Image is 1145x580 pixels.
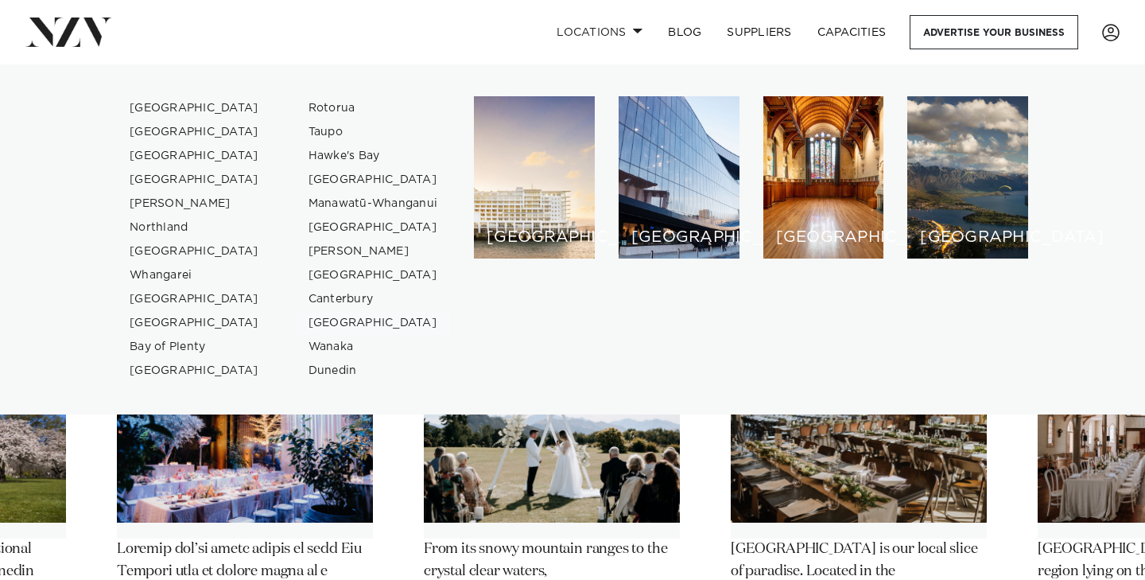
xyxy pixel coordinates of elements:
a: Wellington venues [GEOGRAPHIC_DATA] [619,96,739,259]
a: Whangarei [117,263,272,287]
img: New Zealand Wedding Venues [117,350,373,522]
a: [GEOGRAPHIC_DATA] [117,168,272,192]
a: [GEOGRAPHIC_DATA] [117,311,272,335]
a: [GEOGRAPHIC_DATA] [117,287,272,311]
h6: [GEOGRAPHIC_DATA] [487,229,582,246]
img: Waiheke Wedding Venues - The Top Venues [731,350,987,522]
a: Taupo [296,120,451,144]
a: Christchurch venues [GEOGRAPHIC_DATA] [763,96,884,259]
a: Manawatū-Whanganui [296,192,451,216]
img: 15 of the Best Wanaka Wedding Venues [424,350,680,522]
a: Locations [544,15,655,49]
a: [GEOGRAPHIC_DATA] [296,311,451,335]
a: [GEOGRAPHIC_DATA] [296,168,451,192]
a: Capacities [805,15,899,49]
img: nzv-logo.png [25,18,112,46]
a: SUPPLIERS [714,15,804,49]
h6: [GEOGRAPHIC_DATA] [631,229,727,246]
a: Queenstown venues [GEOGRAPHIC_DATA] [907,96,1028,259]
a: [GEOGRAPHIC_DATA] [117,359,272,383]
a: [GEOGRAPHIC_DATA] [117,239,272,263]
a: Hawke's Bay [296,144,451,168]
a: BLOG [655,15,714,49]
a: [GEOGRAPHIC_DATA] [117,96,272,120]
a: Auckland venues [GEOGRAPHIC_DATA] [474,96,595,259]
a: [PERSON_NAME] [296,239,451,263]
a: [GEOGRAPHIC_DATA] [117,144,272,168]
a: Rotorua [296,96,451,120]
a: [GEOGRAPHIC_DATA] [117,120,272,144]
a: Wanaka [296,335,451,359]
a: [GEOGRAPHIC_DATA] [296,216,451,239]
a: Dunedin [296,359,451,383]
a: [GEOGRAPHIC_DATA] [296,263,451,287]
a: Northland [117,216,272,239]
a: [PERSON_NAME] [117,192,272,216]
a: Advertise your business [910,15,1078,49]
h6: [GEOGRAPHIC_DATA] [920,229,1015,246]
h6: [GEOGRAPHIC_DATA] [776,229,871,246]
a: Canterbury [296,287,451,311]
a: Bay of Plenty [117,335,272,359]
